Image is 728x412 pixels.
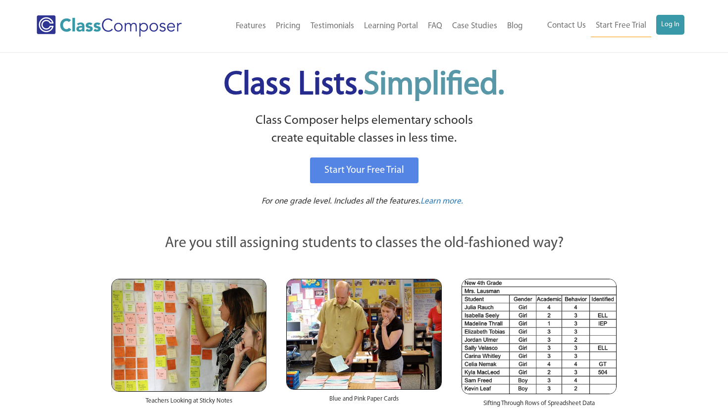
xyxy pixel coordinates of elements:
img: Class Composer [37,15,182,37]
nav: Header Menu [208,15,528,37]
img: Spreadsheets [462,279,617,394]
a: Start Free Trial [591,15,651,37]
p: Are you still assigning students to classes the old-fashioned way? [111,233,617,255]
a: Blog [502,15,528,37]
a: Pricing [271,15,306,37]
span: Class Lists. [224,69,504,102]
p: Class Composer helps elementary schools create equitable classes in less time. [110,112,618,148]
a: Contact Us [542,15,591,37]
a: FAQ [423,15,447,37]
a: Testimonials [306,15,359,37]
span: Learn more. [420,197,463,206]
span: Start Your Free Trial [324,165,404,175]
a: Learn more. [420,196,463,208]
img: Teachers Looking at Sticky Notes [111,279,266,392]
nav: Header Menu [528,15,684,37]
a: Case Studies [447,15,502,37]
a: Log In [656,15,684,35]
a: Features [231,15,271,37]
img: Blue and Pink Paper Cards [286,279,441,389]
a: Start Your Free Trial [310,157,418,183]
span: For one grade level. Includes all the features. [261,197,420,206]
a: Learning Portal [359,15,423,37]
span: Simplified. [364,69,504,102]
